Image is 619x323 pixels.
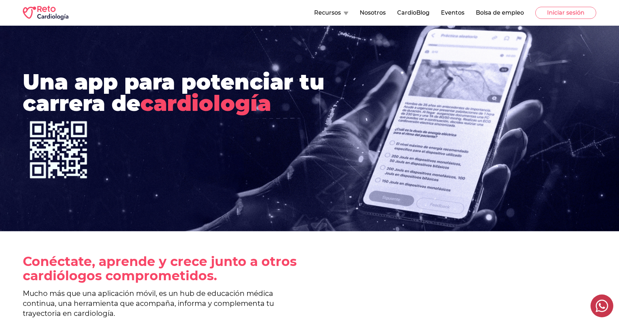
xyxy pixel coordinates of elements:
[23,71,387,114] h1: Una app para potenciar tu carrera de
[397,9,430,17] button: CardioBlog
[23,114,94,185] img: Heart
[314,9,348,17] button: Recursos
[23,254,304,283] h1: Conéctate, aprende y crece junto a otros cardiólogos comprometidos.
[535,7,596,19] button: Iniciar sesión
[441,9,464,17] button: Eventos
[140,90,271,116] span: cardiología
[476,9,524,17] button: Bolsa de empleo
[23,6,68,20] img: RETO Cardio Logo
[23,288,304,318] p: Mucho más que una aplicación móvil, es un hub de educación médica continua, una herramienta qu...
[360,9,386,17] button: Nosotros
